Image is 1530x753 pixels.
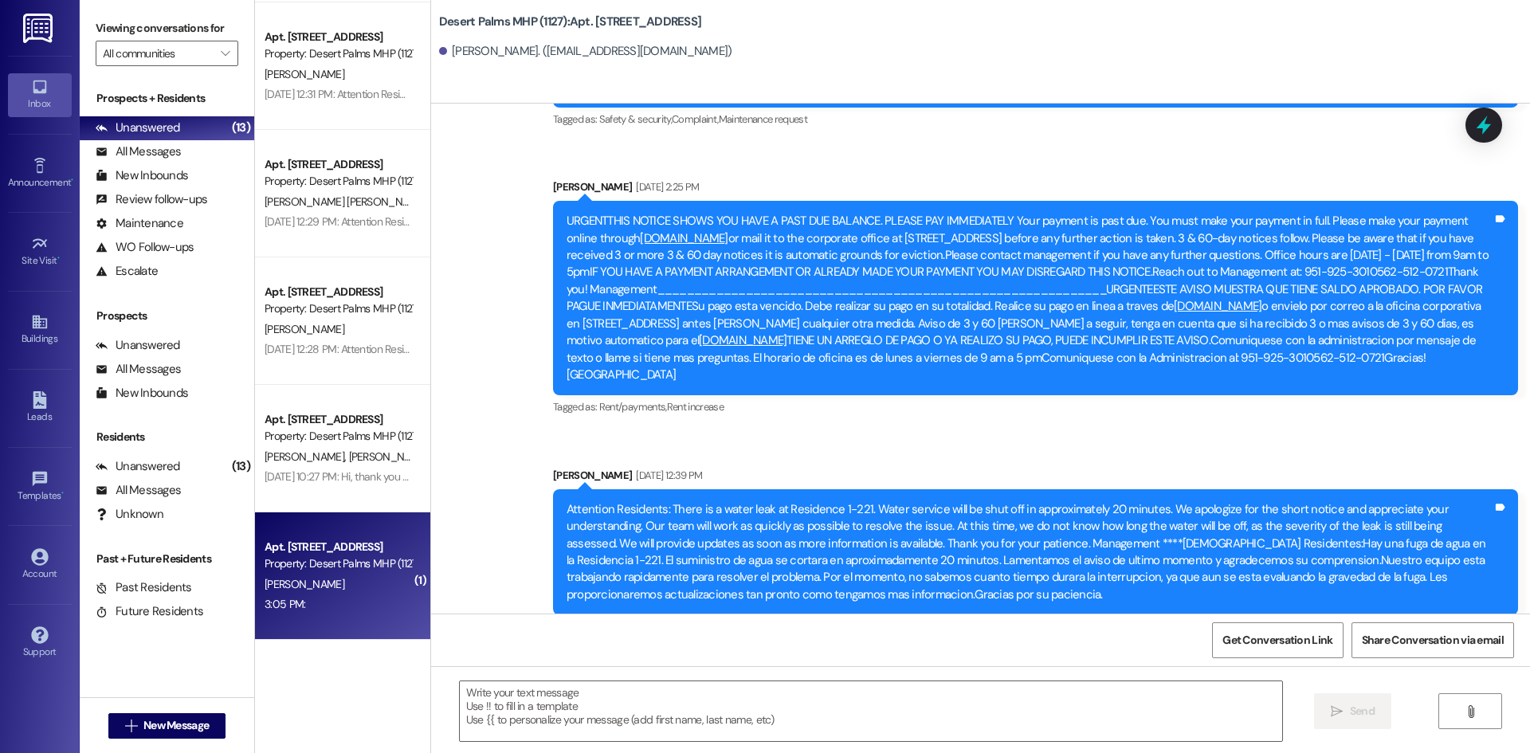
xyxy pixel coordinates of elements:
span: Share Conversation via email [1362,632,1504,649]
div: Attention Residents: There is a water leak at Residence 1-221. Water service will be shut off in ... [567,501,1493,604]
a: [DOMAIN_NAME] [640,230,728,246]
div: (13) [228,454,254,479]
a: Support [8,622,72,665]
a: Account [8,543,72,586]
span: [PERSON_NAME] [265,67,344,81]
div: Unanswered [96,120,180,136]
div: Property: Desert Palms MHP (1127) [265,428,412,445]
button: Share Conversation via email [1351,622,1514,658]
i:  [221,47,229,60]
div: 3:05 PM: [265,597,305,611]
div: Property: Desert Palms MHP (1127) [265,300,412,317]
i:  [1331,705,1343,718]
div: URGENTTHIS NOTICE SHOWS YOU HAVE A PAST DUE BALANCE. PLEASE PAY IMMEDIATELY Your payment is past ... [567,213,1493,383]
span: Safety & security , [599,112,672,126]
div: New Inbounds [96,167,188,184]
div: Past Residents [96,579,192,596]
div: Future Residents [96,603,203,620]
span: Complaint , [672,112,719,126]
span: Get Conversation Link [1222,632,1332,649]
button: Send [1314,693,1391,729]
div: [DATE] 10:27 PM: Hi, thank you for your message. Our team will make sure and get back to you betw... [265,469,907,484]
img: ResiDesk Logo [23,14,56,43]
label: Viewing conversations for [96,16,238,41]
div: Prospects + Residents [80,90,254,107]
div: Apt. [STREET_ADDRESS] [265,411,412,428]
a: Buildings [8,308,72,351]
i:  [125,720,137,732]
span: • [57,253,60,264]
span: Maintenance request [719,112,808,126]
a: Inbox [8,73,72,116]
div: Apt. [STREET_ADDRESS] [265,284,412,300]
div: Unanswered [96,337,180,354]
div: New Inbounds [96,385,188,402]
i:  [1465,705,1477,718]
div: [PERSON_NAME]. ([EMAIL_ADDRESS][DOMAIN_NAME]) [439,43,732,60]
div: Apt. [STREET_ADDRESS] [265,29,412,45]
div: Residents [80,429,254,445]
div: WO Follow-ups [96,239,194,256]
div: Apt. [STREET_ADDRESS] [265,156,412,173]
div: Past + Future Residents [80,551,254,567]
a: [DOMAIN_NAME] [1174,298,1261,314]
div: (13) [228,116,254,140]
div: [PERSON_NAME] [553,467,1518,489]
div: All Messages [96,361,181,378]
span: [PERSON_NAME] [PERSON_NAME] [265,194,426,209]
div: [PERSON_NAME] [553,178,1518,201]
span: New Message [143,717,209,734]
a: [DOMAIN_NAME] [699,332,787,348]
div: Unanswered [96,458,180,475]
div: Tagged as: [553,108,1518,131]
input: All communities [103,41,213,66]
a: Leads [8,386,72,429]
span: [PERSON_NAME] [265,449,349,464]
button: Get Conversation Link [1212,622,1343,658]
a: Templates • [8,465,72,508]
div: All Messages [96,143,181,160]
div: Maintenance [96,215,183,232]
div: [DATE] 2:25 PM [632,178,699,195]
span: [PERSON_NAME] [348,449,428,464]
span: • [61,488,64,499]
div: Prospects [80,308,254,324]
span: Send [1350,703,1375,720]
div: [DATE] 12:39 PM [632,467,702,484]
div: Property: Desert Palms MHP (1127) [265,45,412,62]
span: Rent/payments , [599,400,667,414]
div: Property: Desert Palms MHP (1127) [265,555,412,572]
div: Apt. [STREET_ADDRESS] [265,539,412,555]
div: Property: Desert Palms MHP (1127) [265,173,412,190]
span: [PERSON_NAME] [265,322,344,336]
div: Review follow-ups [96,191,207,208]
div: Escalate [96,263,158,280]
button: New Message [108,713,226,739]
div: Unknown [96,506,163,523]
a: Site Visit • [8,230,72,273]
span: [PERSON_NAME] [265,577,344,591]
span: Rent increase [667,400,724,414]
b: Desert Palms MHP (1127): Apt. [STREET_ADDRESS] [439,14,701,30]
div: All Messages [96,482,181,499]
div: Tagged as: [553,395,1518,418]
span: • [71,175,73,186]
